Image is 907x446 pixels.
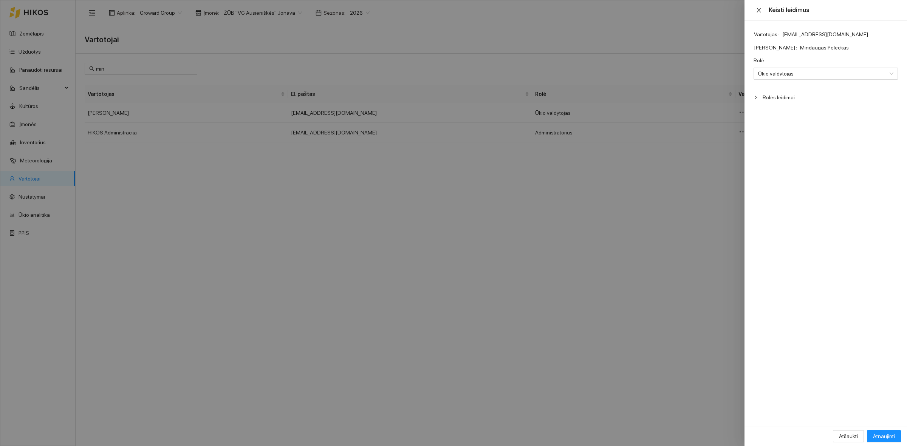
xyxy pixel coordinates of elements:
span: right [754,95,758,100]
button: Atnaujinti [867,430,901,442]
div: Keisti leidimus [769,6,898,14]
span: close [756,7,762,13]
span: Ūkio valdytojas [758,68,871,79]
span: Rolės leidimai [763,93,898,102]
span: Mindaugas Peleckas [800,43,898,52]
span: [EMAIL_ADDRESS][DOMAIN_NAME] [782,30,898,39]
span: Atšaukti [839,432,858,440]
div: Rolės leidimai [748,89,904,106]
span: [PERSON_NAME] [754,43,800,52]
button: Atšaukti [833,430,864,442]
span: Vartotojas [754,30,782,39]
span: Atnaujinti [873,432,895,440]
label: Rolė [754,57,764,65]
button: Close [754,7,764,14]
